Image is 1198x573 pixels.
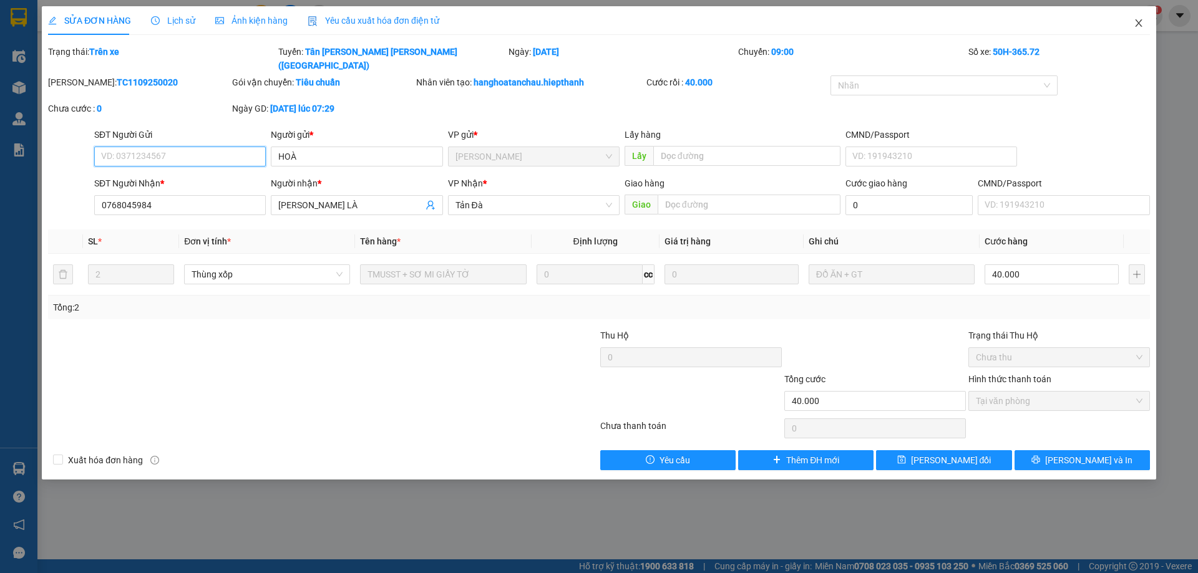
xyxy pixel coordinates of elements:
b: 09:00 [771,47,794,57]
span: Ảnh kiện hàng [215,16,288,26]
button: exclamation-circleYêu cầu [600,450,736,470]
div: Chưa cước : [48,102,230,115]
span: Tại văn phòng [976,392,1142,410]
span: [PERSON_NAME] và In [1045,453,1132,467]
div: Chuyến: [737,45,967,72]
b: Tân [PERSON_NAME] [PERSON_NAME] ([GEOGRAPHIC_DATA]) [278,47,457,70]
span: [PERSON_NAME] đổi [911,453,991,467]
span: info-circle [150,456,159,465]
span: Giao [625,195,658,214]
span: Xuất hóa đơn hàng [63,453,148,467]
label: Cước giao hàng [845,178,907,188]
span: edit [48,16,57,25]
label: Hình thức thanh toán [968,374,1051,384]
button: save[PERSON_NAME] đổi [876,450,1011,470]
input: Cước giao hàng [845,195,973,215]
div: Tổng: 2 [53,301,462,314]
span: Yêu cầu [660,453,690,467]
span: exclamation-circle [646,455,655,465]
b: Trên xe [89,47,119,57]
span: clock-circle [151,16,160,25]
div: Chưa thanh toán [599,419,783,441]
span: Chưa thu [976,348,1142,367]
span: Lấy hàng [625,130,661,140]
button: printer[PERSON_NAME] và In [1015,450,1150,470]
div: Người nhận [271,176,442,190]
input: 0 [665,264,799,284]
span: SỬA ĐƠN HÀNG [48,16,131,26]
button: Close [1121,6,1156,41]
div: Trạng thái Thu Hộ [968,329,1150,342]
span: VP Nhận [448,178,483,188]
div: Trạng thái: [47,45,277,72]
span: Đơn vị tính [184,236,231,246]
div: Gói vận chuyển: [232,75,414,89]
div: Nhân viên tạo: [416,75,644,89]
span: Tên hàng [360,236,401,246]
b: TC1109250020 [117,77,178,87]
b: [DATE] lúc 07:29 [270,104,334,113]
button: delete [53,264,73,284]
span: Tản Đà [455,196,612,214]
b: 0 [97,104,102,113]
input: Ghi Chú [809,264,975,284]
div: SĐT Người Nhận [94,176,266,190]
button: plus [1129,264,1145,284]
div: Ngày GD: [232,102,414,115]
span: cc [643,264,655,284]
span: plus [772,455,781,465]
div: CMND/Passport [845,128,1017,142]
span: user-add [426,200,436,210]
span: save [897,455,906,465]
input: Dọc đường [658,195,840,214]
th: Ghi chú [804,229,980,254]
span: Yêu cầu xuất hóa đơn điện tử [308,16,439,26]
input: VD: Bàn, Ghế [360,264,526,284]
span: picture [215,16,224,25]
span: Lịch sử [151,16,195,26]
span: Thêm ĐH mới [786,453,839,467]
b: [DATE] [533,47,559,57]
div: Số xe: [967,45,1151,72]
b: Tiêu chuẩn [296,77,340,87]
span: Thùng xốp [192,265,343,284]
div: CMND/Passport [978,176,1149,190]
div: Cước rồi : [646,75,828,89]
span: Thu Hộ [600,330,629,340]
div: [PERSON_NAME]: [48,75,230,89]
span: Tổng cước [784,374,825,384]
span: Giao hàng [625,178,665,188]
button: plusThêm ĐH mới [738,450,874,470]
span: Giá trị hàng [665,236,711,246]
span: printer [1031,455,1040,465]
span: Tân Châu [455,147,612,166]
b: hanghoatanchau.hiepthanh [474,77,584,87]
div: Tuyến: [277,45,507,72]
input: Dọc đường [653,146,840,166]
span: close [1134,18,1144,28]
div: Ngày: [507,45,738,72]
b: 40.000 [685,77,713,87]
span: Cước hàng [985,236,1028,246]
div: Người gửi [271,128,442,142]
div: VP gửi [448,128,620,142]
span: Lấy [625,146,653,166]
div: SĐT Người Gửi [94,128,266,142]
b: 50H-365.72 [993,47,1040,57]
span: Định lượng [573,236,618,246]
img: icon [308,16,318,26]
span: SL [88,236,98,246]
